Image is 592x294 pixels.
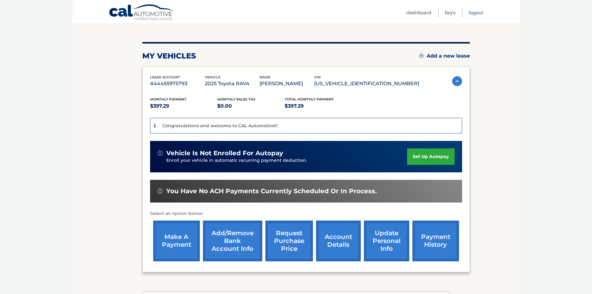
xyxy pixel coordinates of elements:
[217,97,255,101] span: Monthly sales Tax
[158,189,163,194] img: alert-white.svg
[162,123,278,128] p: Congratulations and welcome to CAL Automotive!!
[469,7,484,18] a: Logout
[109,4,174,22] a: Cal Automotive
[314,79,419,88] p: [US_VEHICLE_IDENTIFICATION_NUMBER]
[150,97,186,101] span: Monthly Payment
[445,7,455,18] a: FAQ's
[452,76,462,86] img: accordion-active.svg
[203,221,262,261] a: Add/Remove bank account info
[407,148,454,165] a: set up autopay
[419,54,424,58] img: add.svg
[285,97,334,101] span: Total Monthly Payment
[205,79,259,88] p: 2025 Toyota RAV4
[166,187,377,195] span: You have no ACH payments currently scheduled or in process.
[166,149,283,157] span: vehicle is not enrolled for autopay
[205,75,220,79] span: vehicle
[406,7,431,18] a: Dashboard
[412,221,459,261] a: payment history
[314,75,321,79] span: vin
[285,102,352,110] p: $397.29
[265,221,313,261] a: request purchase price
[316,221,361,261] a: account details
[150,210,462,217] p: Select an option below:
[419,53,470,59] a: Add a new lease
[364,221,409,261] a: update personal info
[158,151,163,156] img: alert-white.svg
[217,102,285,110] p: $0.00
[142,51,196,61] h2: my vehicles
[150,102,218,110] p: $397.29
[166,157,407,164] p: Enroll your vehicle in automatic recurring payment deduction.
[259,75,270,79] span: name
[150,75,180,79] span: lease account
[259,79,314,88] p: [PERSON_NAME]
[153,221,200,261] a: make a payment
[150,79,205,88] p: #44455975793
